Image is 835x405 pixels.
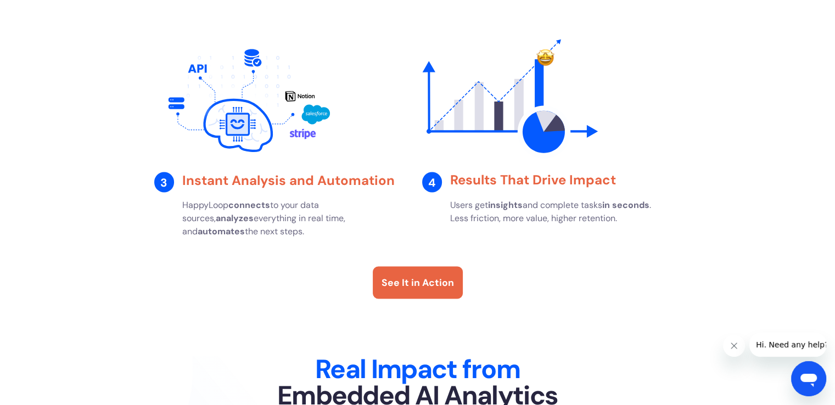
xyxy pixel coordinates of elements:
[7,8,79,16] span: Hi. Need any help?
[791,361,826,396] iframe: Button to launch messaging window
[198,225,245,237] strong: automates
[749,333,826,357] iframe: Message from company
[422,35,598,166] img: The results delivered to the user including charts, tables, answers generated by HappyLoop AI
[182,198,394,238] p: HappyLoop to your data sources, everything in real time, and the next steps.
[182,171,395,188] strong: Instant Analysis and Automation
[154,35,330,166] img: Illustration of a human brain with AI elements, symbolizing the intelligence of HappyLoop AI.
[154,172,175,192] div: 3
[450,198,662,224] p: Users get and complete tasks . Less friction, more value, higher retention.
[450,171,616,188] strong: Results That Drive Impact
[216,212,254,223] strong: analyzes
[602,199,649,210] strong: in seconds
[373,266,463,298] a: See It in Action
[382,275,454,289] div: See It in Action
[723,335,745,357] iframe: Close message
[228,199,270,210] strong: connects
[488,199,523,210] strong: insights
[422,172,442,192] div: 4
